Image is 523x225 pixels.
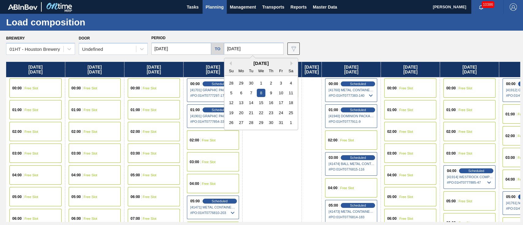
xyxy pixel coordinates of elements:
span: Free Slot [399,86,413,90]
span: Transports [262,3,284,11]
span: 00:00 [131,86,140,90]
span: Free Slot [143,195,157,199]
div: [DATE] [DATE] [124,62,183,77]
span: Reports [290,3,307,11]
span: Free Slot [84,152,97,155]
div: Choose Friday, October 10th, 2025 [277,89,285,97]
span: Free Slot [84,130,97,133]
span: 01:00 [190,108,200,112]
span: 04:00 [505,178,515,181]
div: Choose Wednesday, October 1st, 2025 [257,79,265,87]
div: Th [267,67,275,75]
span: [41473] METAL CONTAINER CORPORATION - 0008219743 [328,210,374,213]
span: Free Slot [458,108,472,112]
div: Choose Sunday, October 19th, 2025 [227,109,235,117]
div: Mo [237,67,245,75]
span: Free Slot [458,130,472,133]
span: 03:00 [387,152,396,155]
span: 03:00 [12,152,22,155]
div: 01HT - Houston Brewery [9,47,60,52]
span: 02:00 [387,130,396,133]
span: 02:00 [71,130,81,133]
span: 01:00 [328,108,338,112]
div: Choose Saturday, October 11th, 2025 [287,89,295,97]
span: 00:00 [328,82,338,86]
span: 01:00 [71,108,81,112]
span: Free Slot [399,195,413,199]
button: Notifications [471,3,491,11]
div: [DATE] [DATE] [302,62,321,77]
span: # PO : 01HT0777854-33 [190,118,236,125]
span: 01:00 [505,112,515,116]
span: Free Slot [143,217,157,220]
span: 00:00 [71,86,81,90]
div: Su [227,67,235,75]
span: 02:00 [12,130,22,133]
span: 03:00 [190,160,199,164]
span: Scheduled [212,82,228,86]
div: Choose Monday, October 6th, 2025 [237,89,245,97]
span: 02:00 [131,130,140,133]
img: TNhmsLtSVTkK8tSr43FrP2fwEKptu5GPRR3wAAAABJRU5ErkJggg== [8,4,37,10]
div: [DATE] [DATE] [322,62,381,77]
span: Master Data [313,3,337,11]
span: 05:00 [12,195,22,199]
div: Choose Thursday, October 2nd, 2025 [267,79,275,87]
label: Door [79,36,90,40]
span: Free Slot [202,182,216,186]
span: 02:00 [505,134,515,138]
span: Free Slot [25,173,38,177]
span: 01:00 [131,108,140,112]
span: 02:00 [328,138,337,142]
span: 05:00 [131,173,140,177]
span: # PO : 01HT0777885-47 [447,179,493,186]
div: Choose Wednesday, October 22nd, 2025 [257,109,265,117]
div: Choose Friday, October 3rd, 2025 [277,79,285,87]
div: Choose Sunday, October 26th, 2025 [227,118,235,127]
span: Free Slot [143,130,157,133]
span: Free Slot [399,217,413,220]
span: [41760] METAL CONTAINER CORPORATION - 0008219743 [328,88,374,92]
span: 00:00 [446,86,456,90]
span: Free Slot [399,130,413,133]
span: Free Slot [399,108,413,112]
span: 04:00 [190,182,199,186]
span: Free Slot [84,195,97,199]
div: Choose Tuesday, September 30th, 2025 [247,79,255,87]
span: Period [151,36,165,40]
span: 03:00 [131,152,140,155]
button: icon-filter-gray [287,43,300,55]
span: 03:00 [505,156,515,159]
div: Choose Saturday, October 25th, 2025 [287,109,295,117]
div: [DATE] [DATE] [184,62,242,77]
span: # PO : 01HT0777383-140 [328,92,374,99]
div: [DATE] [DATE] [65,62,124,77]
span: # PO : 01HT0777911-9 [328,118,374,125]
div: Choose Saturday, October 4th, 2025 [287,79,295,87]
span: Free Slot [458,152,472,155]
span: 05:00 [190,199,200,203]
span: Scheduled [468,169,484,173]
span: 06:00 [71,217,81,220]
span: 06:00 [387,217,396,220]
span: Free Slot [25,108,38,112]
span: Scheduled [212,108,228,112]
span: 06:00 [446,221,456,225]
span: 00:00 [12,86,22,90]
span: Free Slot [143,86,157,90]
div: Choose Monday, October 20th, 2025 [237,109,245,117]
span: 05:00 [446,199,456,203]
span: # PO : 01HT0776810-203 [190,209,236,216]
span: # PO : 01HT0776814-183 [328,213,374,221]
span: Free Slot [399,173,413,177]
span: Free Slot [202,160,216,164]
div: Choose Sunday, October 5th, 2025 [227,89,235,97]
span: Free Slot [84,86,97,90]
div: Undefined [82,47,103,52]
span: 01:00 [12,108,22,112]
span: Free Slot [340,186,354,190]
div: [DATE] [DATE] [440,62,499,77]
span: 00:00 [190,82,200,86]
div: Choose Sunday, October 12th, 2025 [227,99,235,107]
span: Free Slot [458,221,472,225]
